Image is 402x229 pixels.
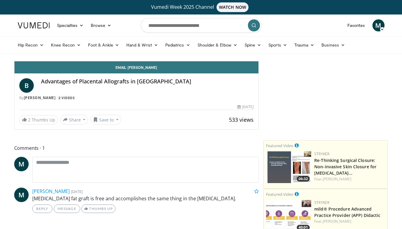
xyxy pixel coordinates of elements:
[323,176,351,182] a: [PERSON_NAME]
[291,39,318,51] a: Trauma
[229,116,254,123] span: 533 views
[19,78,34,93] a: B
[19,2,384,12] a: Vumedi Week 2025 ChannelWATCH NOW
[314,151,329,156] a: Stryker
[84,39,123,51] a: Foot & Ankle
[141,18,261,33] input: Search topics, interventions
[265,39,291,51] a: Sports
[314,176,385,182] div: Feat.
[32,195,259,202] p: [MEDICAL_DATA] fat graft is free and accomplishes the same thing in the [MEDICAL_DATA].
[314,200,329,205] a: Stryker
[87,19,115,31] a: Browse
[81,205,116,213] a: Thumbs Up
[237,104,254,110] div: [DATE]
[18,22,50,28] img: VuMedi Logo
[19,115,58,124] a: 2 Thumbs Up
[318,39,349,51] a: Business
[266,192,293,197] small: Featured Video
[28,117,30,123] span: 2
[53,19,87,31] a: Specialties
[19,95,254,101] div: By
[266,151,311,183] a: 06:32
[297,176,310,182] span: 06:32
[314,219,385,224] div: Feat.
[217,2,248,12] span: WATCH NOW
[32,188,70,195] a: [PERSON_NAME]
[14,61,259,73] a: Email [PERSON_NAME]
[14,188,29,202] a: M
[241,39,265,51] a: Spine
[41,78,254,85] h4: Advantages of Placental Allografts in [GEOGRAPHIC_DATA]
[323,219,351,224] a: [PERSON_NAME]
[14,144,259,152] span: Comments 1
[266,151,311,183] img: f1f532c3-0ef6-42d5-913a-00ff2bbdb663.150x105_q85_crop-smart_upscale.jpg
[57,95,77,100] a: 2 Videos
[32,205,52,213] a: Reply
[280,61,371,137] iframe: Advertisement
[266,143,293,148] small: Featured Video
[314,206,380,218] a: mild® Procedure Advanced Practice Provider (APP) Didactic
[162,39,194,51] a: Pediatrics
[372,19,385,31] a: M
[344,19,369,31] a: Favorites
[14,157,29,171] a: M
[194,39,241,51] a: Shoulder & Elbow
[14,39,48,51] a: Hip Recon
[24,95,56,100] a: [PERSON_NAME]
[90,115,121,124] button: Save to
[71,189,83,194] small: [DATE]
[47,39,84,51] a: Knee Recon
[54,205,80,213] a: Message
[60,115,88,124] button: Share
[314,157,376,176] a: Re-Thinking Surgical Closure: Non-invasive Skin Closure for [MEDICAL_DATA]…
[123,39,162,51] a: Hand & Wrist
